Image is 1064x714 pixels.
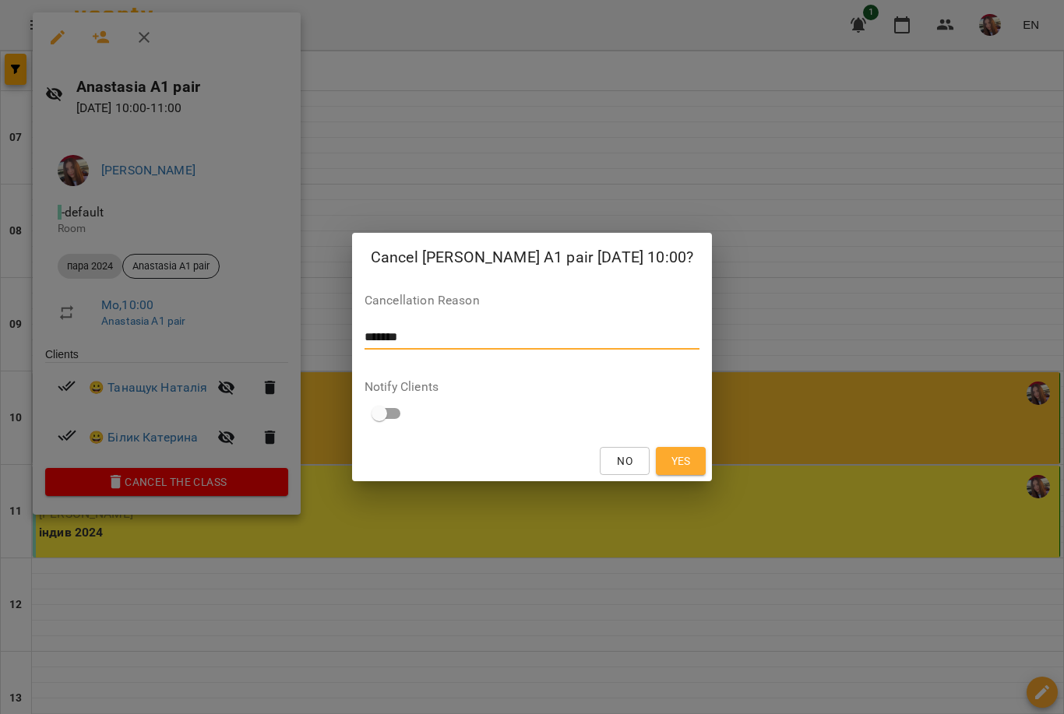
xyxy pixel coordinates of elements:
label: Notify Clients [365,381,699,393]
span: Yes [671,452,691,470]
span: No [617,452,632,470]
button: No [600,447,650,475]
label: Cancellation Reason [365,294,699,307]
button: Yes [656,447,706,475]
h2: Cancel [PERSON_NAME] A1 pair [DATE] 10:00? [371,245,693,269]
